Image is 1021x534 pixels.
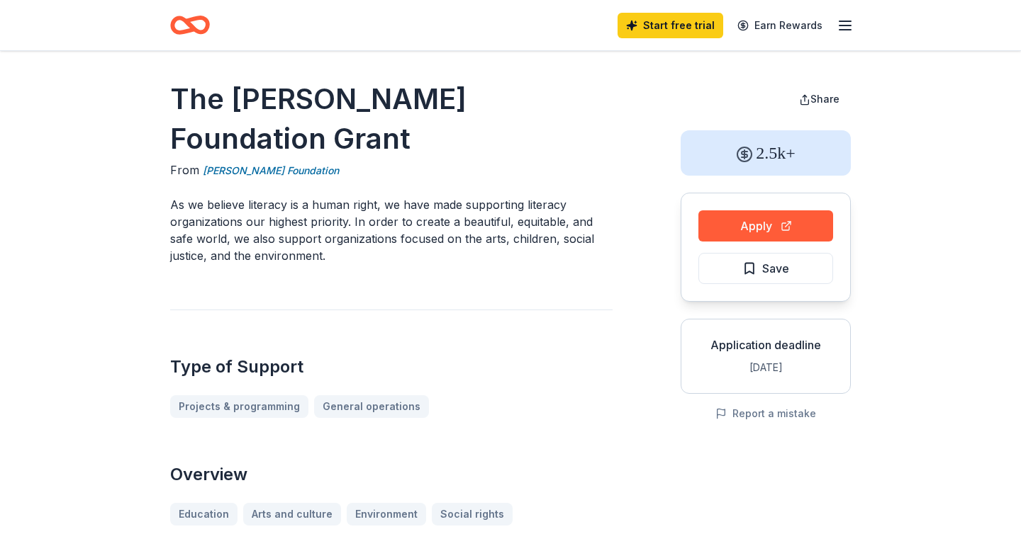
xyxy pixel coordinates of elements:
[681,130,851,176] div: 2.5k+
[698,253,833,284] button: Save
[170,79,613,159] h1: The [PERSON_NAME] Foundation Grant
[729,13,831,38] a: Earn Rewards
[762,259,789,278] span: Save
[203,162,339,179] a: [PERSON_NAME] Foundation
[170,356,613,378] h2: Type of Support
[810,93,839,105] span: Share
[170,463,613,486] h2: Overview
[698,210,833,242] button: Apply
[170,8,210,42] a: Home
[170,196,613,264] p: As we believe literacy is a human right, we have made supporting literacy organizations our highe...
[693,359,839,376] div: [DATE]
[693,336,839,353] div: Application deadline
[170,161,613,179] div: From
[618,13,723,38] a: Start free trial
[788,85,851,113] button: Share
[715,405,816,422] button: Report a mistake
